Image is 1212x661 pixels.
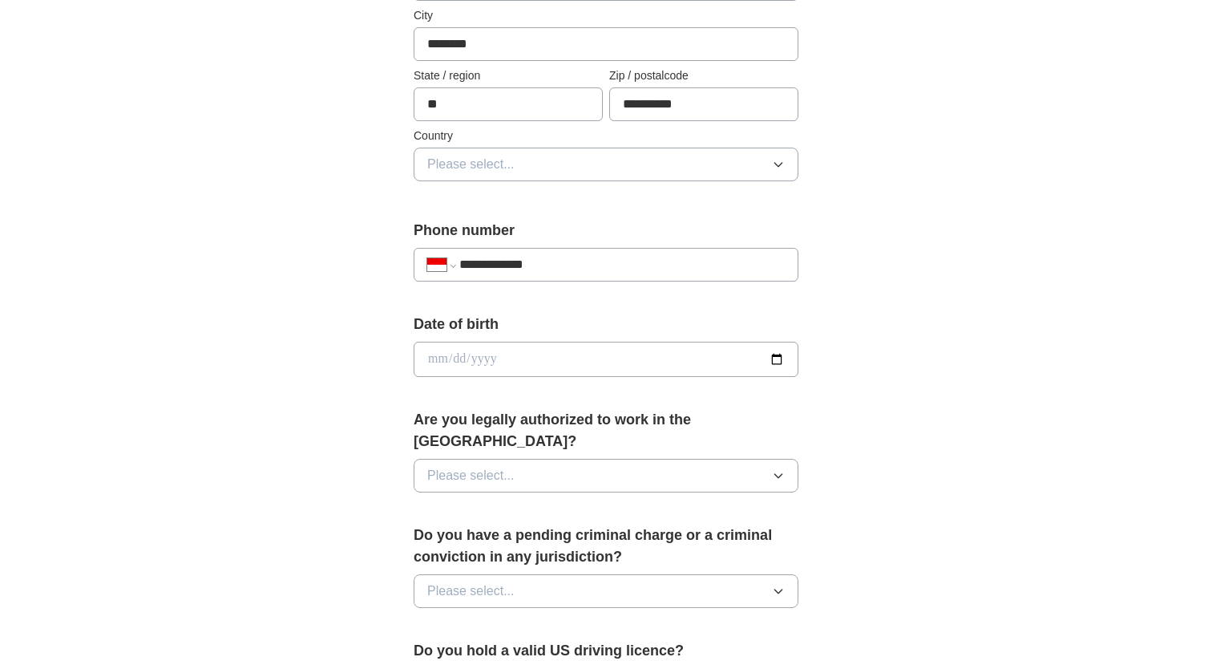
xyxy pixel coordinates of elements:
label: City [414,7,798,24]
button: Please select... [414,574,798,608]
label: Country [414,128,798,144]
button: Please select... [414,148,798,181]
span: Please select... [427,155,515,174]
span: Please select... [427,582,515,601]
span: Please select... [427,466,515,485]
label: Zip / postalcode [609,67,798,84]
button: Please select... [414,459,798,493]
label: Phone number [414,220,798,241]
label: Date of birth [414,314,798,335]
label: Are you legally authorized to work in the [GEOGRAPHIC_DATA]? [414,409,798,452]
label: State / region [414,67,603,84]
label: Do you have a pending criminal charge or a criminal conviction in any jurisdiction? [414,525,798,568]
